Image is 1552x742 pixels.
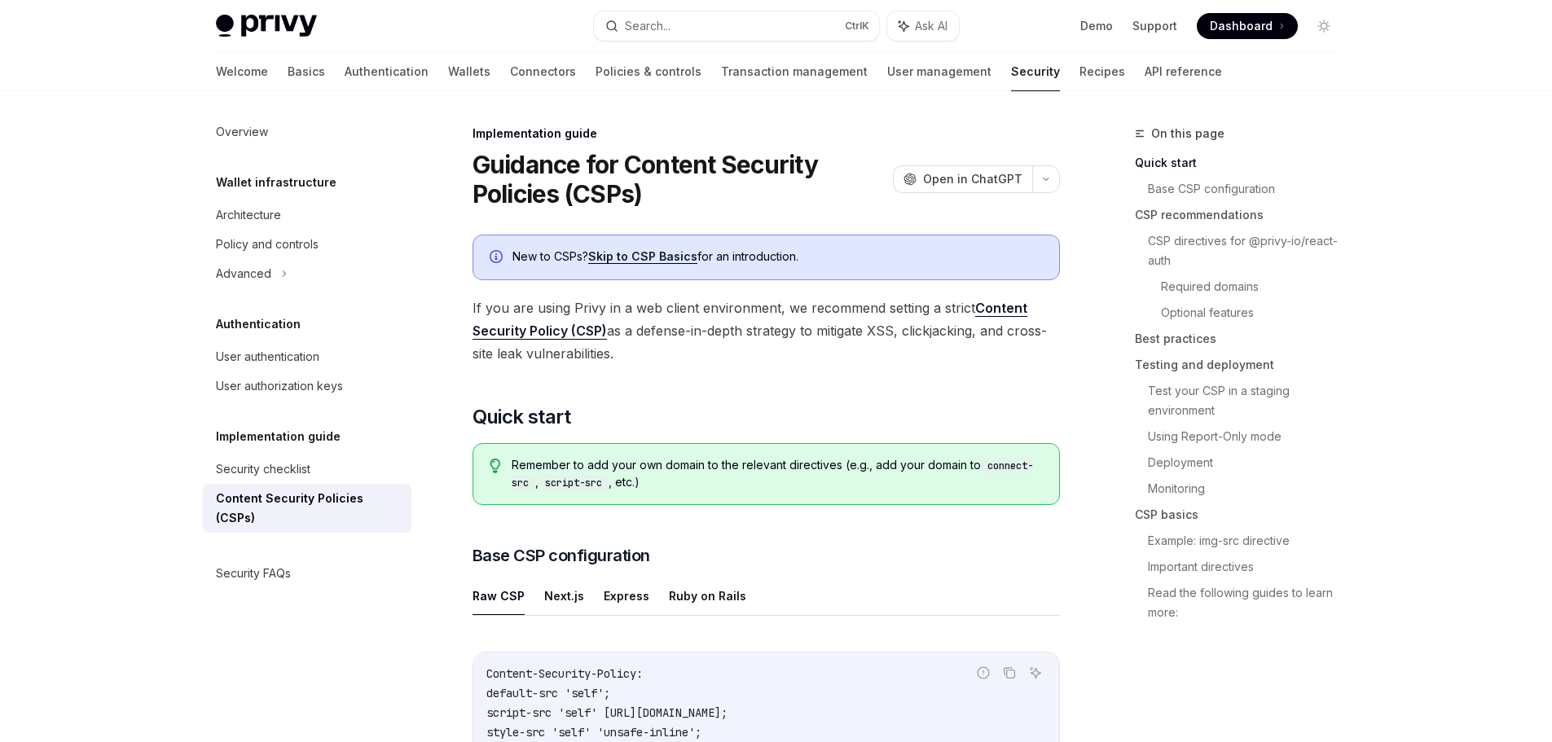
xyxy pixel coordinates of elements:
button: Ruby on Rails [669,577,746,615]
a: CSP directives for @privy-io/react-auth [1148,228,1350,274]
button: Ask AI [1025,662,1046,683]
span: Base CSP configuration [473,544,650,567]
code: script-src [539,475,609,491]
div: Search... [625,16,670,36]
span: script-src 'self' [URL][DOMAIN_NAME]; [486,705,728,720]
h5: Implementation guide [216,427,341,446]
a: Connectors [510,52,576,91]
button: Next.js [544,577,584,615]
span: Ctrl K [845,20,869,33]
a: User authorization keys [203,371,411,401]
a: Policy and controls [203,230,411,259]
a: Overview [203,117,411,147]
a: Dashboard [1197,13,1298,39]
a: Authentication [345,52,429,91]
a: Important directives [1148,554,1350,580]
div: Content Security Policies (CSPs) [216,489,402,528]
a: Optional features [1161,300,1350,326]
a: Required domains [1161,274,1350,300]
span: style-src 'self' 'unsafe-inline'; [486,725,701,740]
a: Security FAQs [203,559,411,588]
a: Read the following guides to learn more: [1148,580,1350,626]
a: Architecture [203,200,411,230]
h1: Guidance for Content Security Policies (CSPs) [473,150,886,209]
a: Policies & controls [596,52,701,91]
span: On this page [1151,124,1224,143]
span: Content-Security-Policy: [486,666,643,681]
a: Transaction management [721,52,868,91]
div: User authentication [216,347,319,367]
div: Security checklist [216,459,310,479]
svg: Tip [490,459,501,473]
a: Base CSP configuration [1148,176,1350,202]
button: Raw CSP [473,577,525,615]
div: Security FAQs [216,564,291,583]
button: Ask AI [887,11,959,41]
svg: Info [490,250,506,266]
a: Example: img-src directive [1148,528,1350,554]
a: Demo [1080,18,1113,34]
div: New to CSPs? for an introduction. [512,248,1043,266]
button: Toggle dark mode [1311,13,1337,39]
a: Skip to CSP Basics [588,249,697,264]
a: Recipes [1079,52,1125,91]
a: Testing and deployment [1135,352,1350,378]
a: Security checklist [203,454,411,484]
div: User authorization keys [216,376,343,396]
a: Monitoring [1148,476,1350,502]
img: light logo [216,15,317,37]
span: Remember to add your own domain to the relevant directives (e.g., add your domain to , , etc.) [512,457,1042,491]
button: Copy the contents from the code block [999,662,1020,683]
a: API reference [1145,52,1222,91]
button: Search...CtrlK [594,11,879,41]
span: Open in ChatGPT [923,171,1022,187]
a: User authentication [203,342,411,371]
a: Welcome [216,52,268,91]
a: CSP basics [1135,502,1350,528]
button: Express [604,577,649,615]
button: Open in ChatGPT [893,165,1032,193]
a: Basics [288,52,325,91]
span: Ask AI [915,18,947,34]
span: If you are using Privy in a web client environment, we recommend setting a strict as a defense-in... [473,296,1060,365]
h5: Wallet infrastructure [216,173,336,192]
a: Best practices [1135,326,1350,352]
div: Overview [216,122,268,142]
div: Implementation guide [473,125,1060,142]
a: Quick start [1135,150,1350,176]
span: Dashboard [1210,18,1273,34]
a: Using Report-Only mode [1148,424,1350,450]
code: connect-src [512,458,1033,491]
span: Quick start [473,404,570,430]
div: Architecture [216,205,281,225]
div: Policy and controls [216,235,319,254]
a: Support [1132,18,1177,34]
a: Test your CSP in a staging environment [1148,378,1350,424]
a: Content Security Policies (CSPs) [203,484,411,533]
a: CSP recommendations [1135,202,1350,228]
a: Deployment [1148,450,1350,476]
a: User management [887,52,991,91]
div: Advanced [216,264,271,283]
span: default-src 'self'; [486,686,610,700]
h5: Authentication [216,314,301,334]
a: Security [1011,52,1060,91]
a: Wallets [448,52,490,91]
button: Report incorrect code [973,662,994,683]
